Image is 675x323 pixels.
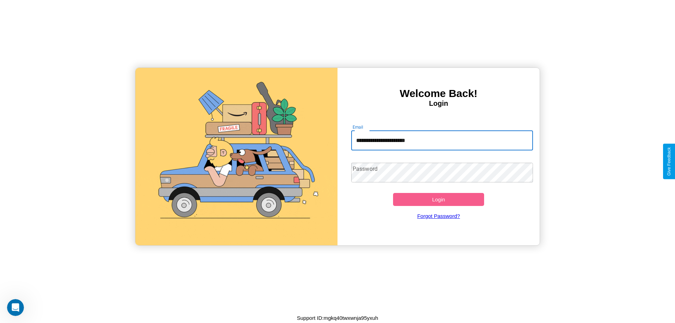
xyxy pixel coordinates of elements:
[348,206,530,226] a: Forgot Password?
[393,193,484,206] button: Login
[353,124,364,130] label: Email
[135,68,337,245] img: gif
[667,147,671,176] div: Give Feedback
[297,313,378,323] p: Support ID: mgkq40twxwnja95yxuh
[7,299,24,316] iframe: Intercom live chat
[337,88,540,99] h3: Welcome Back!
[337,99,540,108] h4: Login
